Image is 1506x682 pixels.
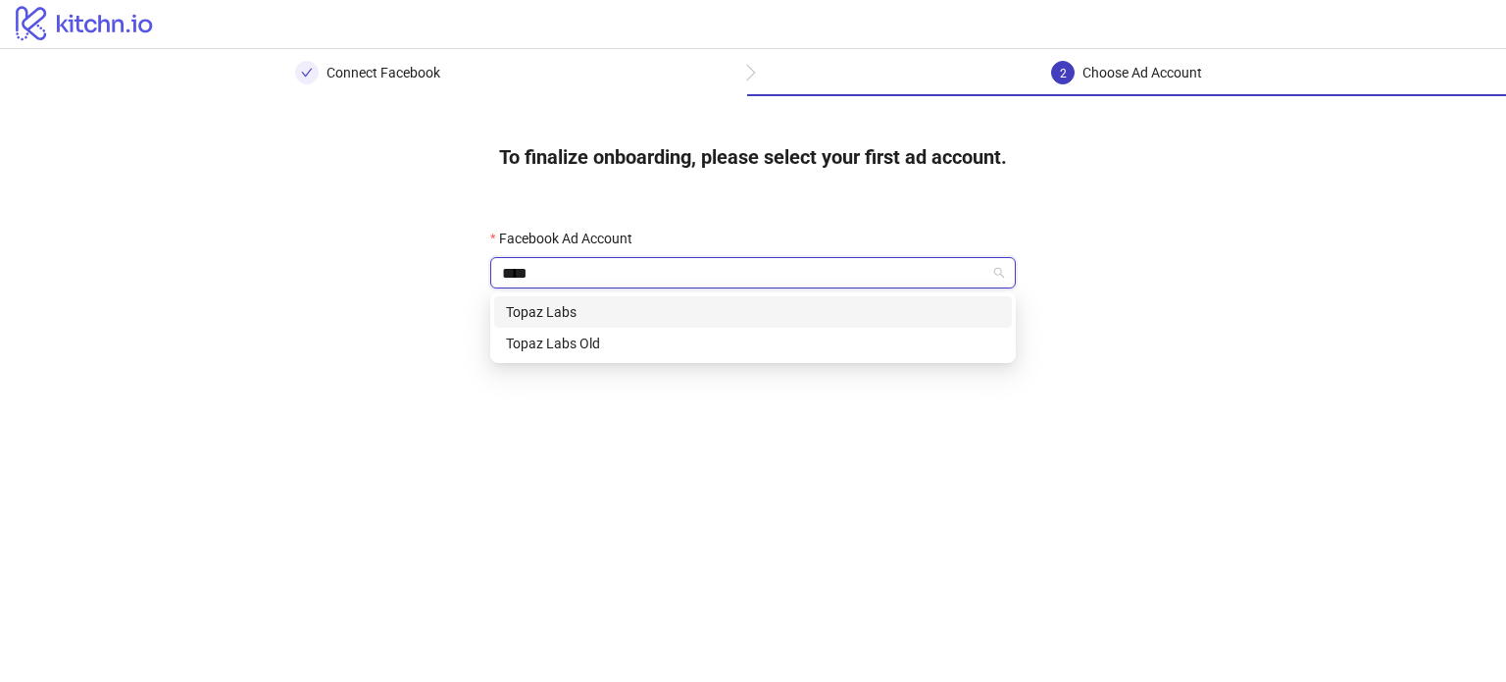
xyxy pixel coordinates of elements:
div: Topaz Labs Old [494,328,1012,359]
h4: To finalize onboarding, please select your first ad account. [468,128,1038,186]
span: 2 [1060,67,1067,80]
div: Choose Ad Account [1082,61,1202,84]
input: Facebook Ad Account [502,258,986,288]
div: Topaz Labs Old [506,333,1000,354]
div: Topaz Labs [494,296,1012,328]
label: Facebook Ad Account [490,228,645,249]
div: Connect Facebook [326,61,440,84]
div: Topaz Labs [506,301,1000,323]
span: check [301,67,313,79]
